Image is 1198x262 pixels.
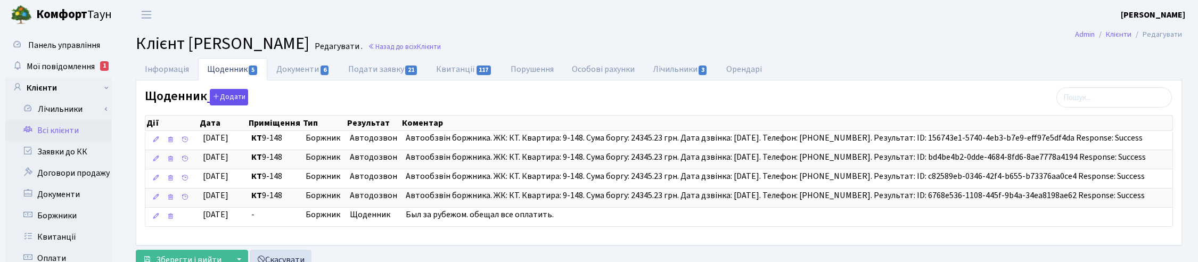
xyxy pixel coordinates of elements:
a: Порушення [502,58,563,80]
a: Документи [267,58,339,80]
span: 9-148 [251,190,297,202]
b: КТ [251,170,262,182]
a: Додати [207,87,248,106]
a: Назад до всіхКлієнти [368,42,441,52]
span: 9-148 [251,170,297,183]
a: Квитанції [427,58,501,80]
a: Мої повідомлення1 [5,56,112,77]
span: Автообзвін боржника. ЖК: КТ. Квартира: 9-148. Сума боргу: 24345.23 грн. Дата дзвінка: [DATE]. Тел... [406,190,1145,201]
span: Автодозвон [350,132,397,144]
a: Документи [5,184,112,205]
a: Боржники [5,205,112,226]
span: Клієнт [PERSON_NAME] [136,31,309,56]
div: 1 [100,61,109,71]
b: КТ [251,132,262,144]
a: Лічильники [644,58,717,80]
a: Клієнти [1106,29,1131,40]
span: Щоденник [350,209,397,221]
span: [DATE] [203,209,228,220]
a: Особові рахунки [563,58,644,80]
span: 9-148 [251,132,297,144]
li: Редагувати [1131,29,1182,40]
span: Автообзвін боржника. ЖК: КТ. Квартира: 9-148. Сума боргу: 24345.23 грн. Дата дзвінка: [DATE]. Тел... [406,151,1146,163]
span: [DATE] [203,170,228,182]
img: logo.png [11,4,32,26]
span: [DATE] [203,190,228,201]
a: Подати заявку [339,58,427,80]
a: [PERSON_NAME] [1121,9,1185,21]
a: Щоденник [198,58,267,80]
a: Заявки до КК [5,141,112,162]
th: Приміщення [248,116,302,130]
a: Admin [1075,29,1095,40]
span: - [251,209,297,221]
span: Автодозвон [350,151,397,163]
button: Щоденник [210,89,248,105]
span: Мої повідомлення [27,61,95,72]
span: Боржник [306,190,341,202]
span: 9-148 [251,151,297,163]
b: КТ [251,151,262,163]
span: Боржник [306,170,341,183]
span: Боржник [306,209,341,221]
span: 21 [405,65,417,75]
span: Автообзвін боржника. ЖК: КТ. Квартира: 9-148. Сума боргу: 24345.23 грн. Дата дзвінка: [DATE]. Тел... [406,132,1143,144]
nav: breadcrumb [1059,23,1198,46]
span: [DATE] [203,151,228,163]
span: Боржник [306,151,341,163]
span: 117 [477,65,491,75]
a: Договори продажу [5,162,112,184]
b: Комфорт [36,6,87,23]
span: 6 [321,65,329,75]
span: Был за рубежом. обещал все оплатить. [406,209,554,220]
input: Пошук... [1056,87,1172,108]
a: Всі клієнти [5,120,112,141]
span: Автодозвон [350,190,397,202]
a: Орендарі [717,58,771,80]
span: Таун [36,6,112,24]
small: Редагувати . [313,42,363,52]
span: [DATE] [203,132,228,144]
a: Квитанції [5,226,112,248]
label: Щоденник [145,89,248,105]
span: Автодозвон [350,170,397,183]
th: Результат [346,116,401,130]
span: 5 [249,65,257,75]
button: Переключити навігацію [133,6,160,23]
span: 3 [699,65,707,75]
a: Інформація [136,58,198,80]
span: Боржник [306,132,341,144]
th: Дата [199,116,248,130]
span: Автообзвін боржника. ЖК: КТ. Квартира: 9-148. Сума боргу: 24345.23 грн. Дата дзвінка: [DATE]. Тел... [406,170,1145,182]
th: Тип [302,116,346,130]
th: Дії [145,116,199,130]
th: Коментар [401,116,1172,130]
span: Панель управління [28,39,100,51]
a: Панель управління [5,35,112,56]
a: Лічильники [12,99,112,120]
b: КТ [251,190,262,201]
span: Клієнти [417,42,441,52]
a: Клієнти [5,77,112,99]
